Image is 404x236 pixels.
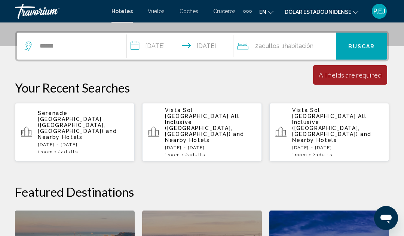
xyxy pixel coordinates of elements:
button: Serenade [GEOGRAPHIC_DATA] ([GEOGRAPHIC_DATA], [GEOGRAPHIC_DATA]) and Nearby Hotels[DATE] - [DATE... [15,103,135,162]
span: Vista Sol [GEOGRAPHIC_DATA] All Inclusive ([GEOGRAPHIC_DATA], [GEOGRAPHIC_DATA]) [165,107,239,137]
font: , 1 [279,42,285,49]
span: Serenade [GEOGRAPHIC_DATA] ([GEOGRAPHIC_DATA], [GEOGRAPHIC_DATA]) [38,110,105,134]
p: [DATE] - [DATE] [165,145,256,150]
p: [DATE] - [DATE] [38,142,129,147]
span: 1 [38,149,53,154]
div: Widget de búsqueda [17,33,387,60]
span: and Nearby Hotels [292,131,371,143]
font: adultos [258,42,279,49]
span: 2 [58,149,78,154]
span: Adults [316,152,332,157]
iframe: Botón para iniciar la ventana de mensajería [374,206,398,230]
button: Cambiar moneda [285,6,358,17]
a: Hoteles [111,8,133,14]
p: [DATE] - [DATE] [292,145,383,150]
span: and Nearby Hotels [165,131,244,143]
font: en [259,9,266,15]
span: 2 [185,152,205,157]
h2: Featured Destinations [15,184,389,199]
span: 1 [292,152,307,157]
font: 2 [255,42,258,49]
span: Adults [61,149,78,154]
font: P.EJ [373,7,385,15]
button: Vista Sol [GEOGRAPHIC_DATA] All Inclusive ([GEOGRAPHIC_DATA], [GEOGRAPHIC_DATA]) and Nearby Hotel... [142,103,262,162]
span: Vista Sol [GEOGRAPHIC_DATA] All Inclusive ([GEOGRAPHIC_DATA], [GEOGRAPHIC_DATA]) [292,107,366,137]
a: Travorium [15,4,104,19]
span: and Nearby Hotels [38,128,117,140]
button: Check-in date: Sep 12, 2025 Check-out date: Sep 27, 2025 [127,33,233,60]
font: Buscar [348,43,375,49]
span: Room [295,152,307,157]
a: Vuelos [148,8,165,14]
button: Vista Sol [GEOGRAPHIC_DATA] All Inclusive ([GEOGRAPHIC_DATA], [GEOGRAPHIC_DATA]) and Nearby Hotel... [269,103,389,162]
span: 1 [165,152,180,157]
span: Adults [189,152,205,157]
button: Buscar [336,33,387,60]
p: Your Recent Searches [15,80,389,95]
font: Habitación [285,42,313,49]
button: Menú de usuario [370,3,389,19]
button: Elementos de navegación adicionales [243,5,252,17]
a: Cruceros [213,8,236,14]
span: 2 [312,152,332,157]
button: Viajeros: 2 adultos, 0 niños [233,33,336,60]
a: Coches [180,8,198,14]
span: Room [168,152,180,157]
font: Dólar estadounidense [285,9,351,15]
button: Cambiar idioma [259,6,273,17]
span: Room [40,149,53,154]
div: All fields are required [319,71,382,79]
